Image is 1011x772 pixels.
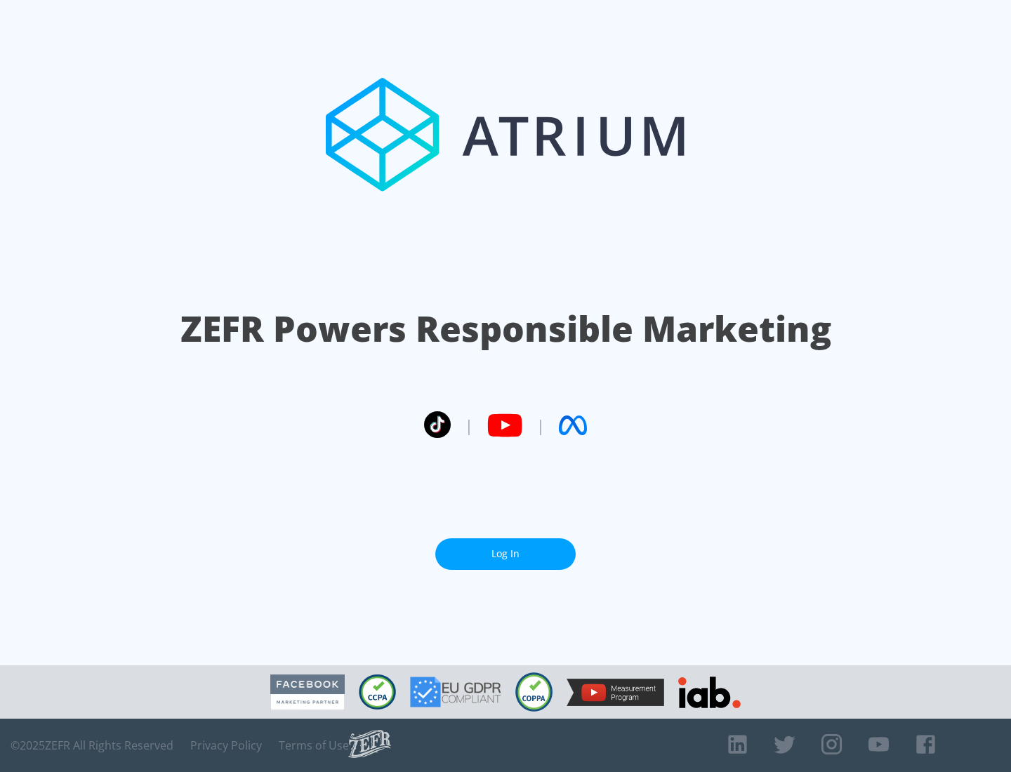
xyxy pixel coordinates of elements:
a: Log In [435,538,576,570]
span: © 2025 ZEFR All Rights Reserved [11,738,173,752]
img: COPPA Compliant [515,672,553,712]
img: Facebook Marketing Partner [270,674,345,710]
a: Terms of Use [279,738,349,752]
h1: ZEFR Powers Responsible Marketing [180,305,831,353]
span: | [465,415,473,436]
img: YouTube Measurement Program [567,679,664,706]
img: GDPR Compliant [410,677,501,707]
span: | [536,415,545,436]
img: IAB [678,677,741,708]
img: CCPA Compliant [359,674,396,710]
a: Privacy Policy [190,738,262,752]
